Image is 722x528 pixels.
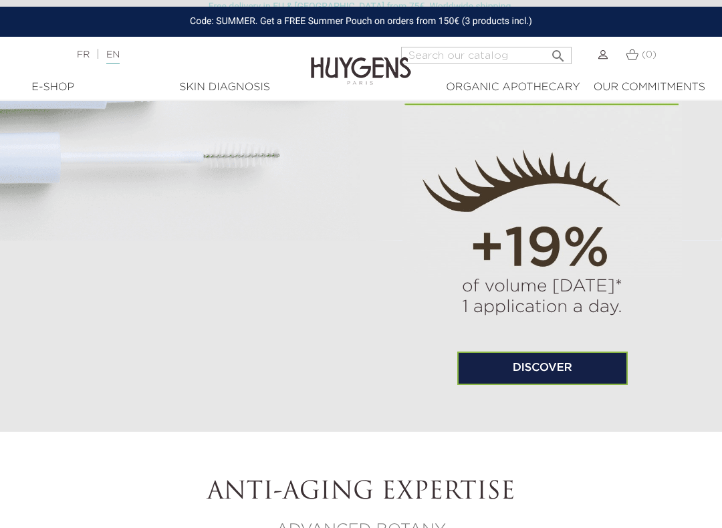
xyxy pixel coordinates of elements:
a: Discover [457,352,628,385]
div: | [70,47,291,63]
i:  [550,44,566,60]
button:  [546,43,570,61]
a: EN [106,50,120,64]
h2: anti-aging expertise [157,479,565,507]
p: of volume [DATE]* 1 application a day. [402,277,682,318]
input: Search [401,47,572,64]
div: E-Shop [17,80,89,96]
img: Huygens [311,35,411,87]
div: Organic Apothecary [446,80,580,96]
a: FR [77,50,90,59]
span: (0) [642,50,656,59]
div: Our commitments [594,80,705,96]
a: Skin Diagnosis [96,80,353,96]
img: cils sourcils [402,24,682,277]
div: Skin Diagnosis [102,80,346,96]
